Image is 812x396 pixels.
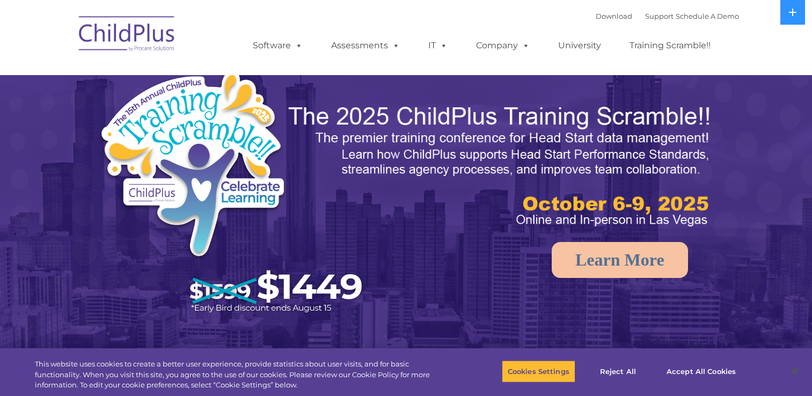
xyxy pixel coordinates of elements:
a: University [547,35,612,56]
button: Accept All Cookies [661,360,742,383]
a: Support [645,12,674,20]
a: Schedule A Demo [676,12,739,20]
img: ChildPlus by Procare Solutions [74,9,181,62]
a: IT [418,35,458,56]
font: | [596,12,739,20]
a: Download [596,12,632,20]
div: This website uses cookies to create a better user experience, provide statistics about user visit... [35,359,447,391]
button: Reject All [584,360,652,383]
button: Close [783,360,807,383]
a: Software [242,35,313,56]
a: Company [465,35,540,56]
a: Assessments [320,35,411,56]
a: Training Scramble!! [619,35,721,56]
button: Cookies Settings [502,360,575,383]
a: Learn More [552,242,688,278]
